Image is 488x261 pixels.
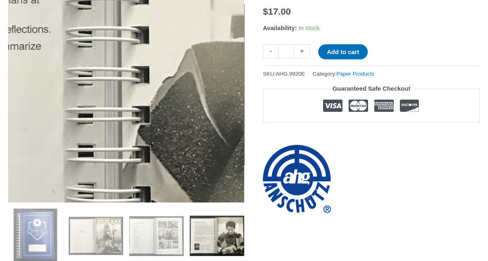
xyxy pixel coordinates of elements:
[263,145,331,213] a: ahg-Anschütz
[278,44,294,59] input: Product quantity
[318,44,367,59] button: Add to cart
[336,71,374,77] a: Paper Products
[263,7,291,17] bdi: 17.00
[275,71,305,77] span: AHG.9920E
[294,44,310,59] a: +
[263,7,268,17] span: $
[263,129,480,139] iframe: Customer reviews powered by Trustpilot
[263,44,278,59] a: -
[263,69,305,79] span: SKU:
[299,24,320,31] span: In stock
[312,69,374,79] span: Category:
[263,24,297,31] span: Availability:
[329,83,414,94] legend: Guaranteed Safe Checkout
